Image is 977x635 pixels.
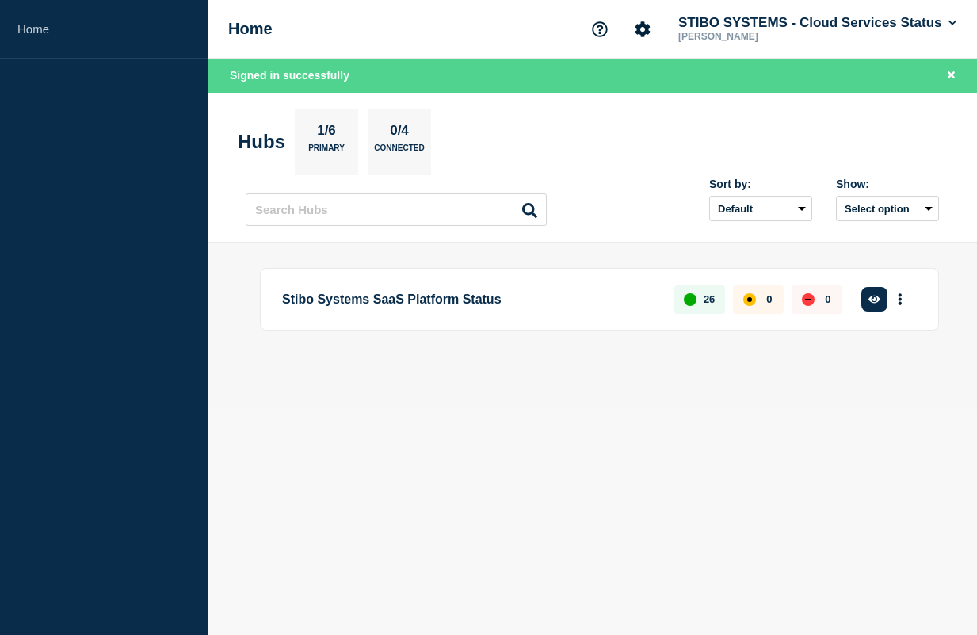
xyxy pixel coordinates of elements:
button: Support [583,13,616,46]
button: Close banner [941,67,961,85]
button: Account settings [626,13,659,46]
button: Select option [836,196,939,221]
h1: Home [228,20,273,38]
p: [PERSON_NAME] [675,31,840,42]
div: Show: [836,178,939,190]
div: Sort by: [709,178,812,190]
p: Primary [308,143,345,160]
select: Sort by [709,196,812,221]
p: 1/6 [311,123,342,143]
p: 0/4 [384,123,415,143]
span: Signed in successfully [230,69,349,82]
div: down [802,293,815,306]
p: Stibo Systems SaaS Platform Status [282,285,656,314]
input: Search Hubs [246,193,547,226]
div: affected [743,293,756,306]
div: up [684,293,696,306]
p: 26 [704,293,715,305]
p: 0 [766,293,772,305]
button: STIBO SYSTEMS - Cloud Services Status [675,15,960,31]
button: More actions [890,285,910,314]
p: 0 [825,293,830,305]
p: Connected [374,143,424,160]
h2: Hubs [238,131,285,153]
